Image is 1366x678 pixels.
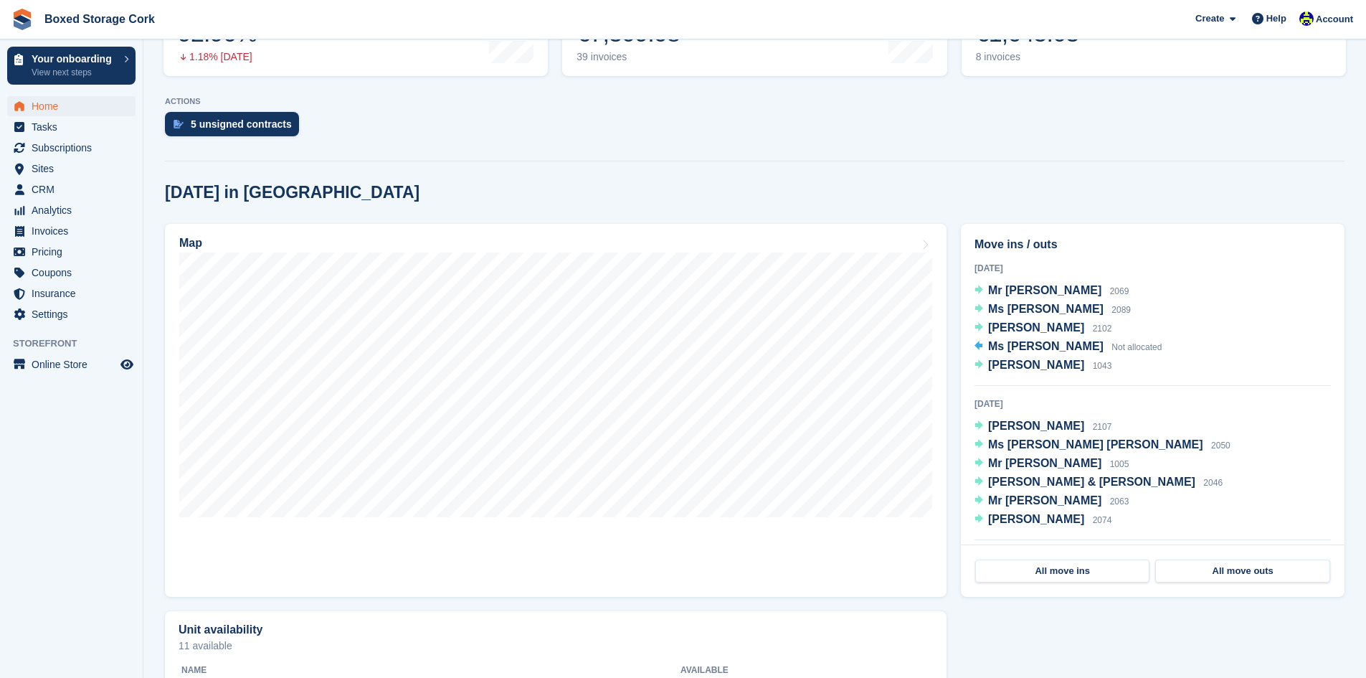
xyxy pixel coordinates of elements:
[974,455,1129,474] a: Mr [PERSON_NAME] 1005
[974,236,1331,253] h2: Move ins / outs
[974,338,1162,357] a: Ms [PERSON_NAME] Not allocated
[118,356,136,373] a: Preview store
[7,354,136,375] a: menu
[179,641,933,651] p: 11 available
[32,96,118,116] span: Home
[974,397,1331,410] div: [DATE]
[32,179,118,199] span: CRM
[7,117,136,137] a: menu
[7,221,136,241] a: menu
[7,179,136,199] a: menu
[988,340,1104,352] span: Ms [PERSON_NAME]
[1111,342,1162,352] span: Not allocated
[1111,305,1131,315] span: 2089
[32,117,118,137] span: Tasks
[974,357,1111,375] a: [PERSON_NAME] 1043
[988,438,1203,451] span: Ms [PERSON_NAME] [PERSON_NAME]
[11,9,33,30] img: stora-icon-8386f47178a22dfd0bd8f6a31ec36ba5ce8667c1dd55bd0f319d3a0aa187defe.svg
[988,284,1101,296] span: Mr [PERSON_NAME]
[988,457,1101,469] span: Mr [PERSON_NAME]
[7,283,136,303] a: menu
[1316,12,1353,27] span: Account
[1299,11,1314,26] img: Vincent
[32,221,118,241] span: Invoices
[1203,478,1223,488] span: 2046
[974,301,1131,319] a: Ms [PERSON_NAME] 2089
[988,321,1084,334] span: [PERSON_NAME]
[1110,286,1129,296] span: 2069
[1195,11,1224,26] span: Create
[179,237,202,250] h2: Map
[7,138,136,158] a: menu
[1211,441,1230,451] span: 2050
[1093,422,1112,432] span: 2107
[1110,496,1129,507] span: 2063
[1093,324,1112,334] span: 2102
[974,436,1230,455] a: Ms [PERSON_NAME] [PERSON_NAME] 2050
[32,242,118,262] span: Pricing
[179,623,262,636] h2: Unit availability
[1093,361,1112,371] span: 1043
[165,224,947,597] a: Map
[178,51,257,63] div: 1.18% [DATE]
[974,511,1111,529] a: [PERSON_NAME] 2074
[165,97,1344,106] p: ACTIONS
[976,51,1079,63] div: 8 invoices
[7,242,136,262] a: menu
[1110,459,1129,469] span: 1005
[32,66,117,79] p: View next steps
[32,54,117,64] p: Your onboarding
[974,492,1129,511] a: Mr [PERSON_NAME] 2063
[1266,11,1286,26] span: Help
[174,120,184,128] img: contract_signature_icon-13c848040528278c33f63329250d36e43548de30e8caae1d1a13099fd9432cc5.svg
[988,303,1104,315] span: Ms [PERSON_NAME]
[7,96,136,116] a: menu
[7,200,136,220] a: menu
[32,304,118,324] span: Settings
[975,560,1149,583] a: All move ins
[974,418,1111,436] a: [PERSON_NAME] 2107
[988,494,1101,507] span: Mr [PERSON_NAME]
[988,476,1195,488] span: [PERSON_NAME] & [PERSON_NAME]
[32,200,118,220] span: Analytics
[988,359,1084,371] span: [PERSON_NAME]
[577,51,683,63] div: 39 invoices
[191,118,292,130] div: 5 unsigned contracts
[974,262,1331,275] div: [DATE]
[39,7,161,31] a: Boxed Storage Cork
[988,420,1084,432] span: [PERSON_NAME]
[32,159,118,179] span: Sites
[974,474,1223,492] a: [PERSON_NAME] & [PERSON_NAME] 2046
[165,183,419,202] h2: [DATE] in [GEOGRAPHIC_DATA]
[32,354,118,375] span: Online Store
[974,282,1129,301] a: Mr [PERSON_NAME] 2069
[988,513,1084,525] span: [PERSON_NAME]
[32,138,118,158] span: Subscriptions
[32,283,118,303] span: Insurance
[7,263,136,283] a: menu
[1093,515,1112,525] span: 2074
[7,159,136,179] a: menu
[165,112,306,143] a: 5 unsigned contracts
[13,336,143,351] span: Storefront
[7,304,136,324] a: menu
[1155,560,1329,583] a: All move outs
[974,319,1111,338] a: [PERSON_NAME] 2102
[32,263,118,283] span: Coupons
[7,47,136,85] a: Your onboarding View next steps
